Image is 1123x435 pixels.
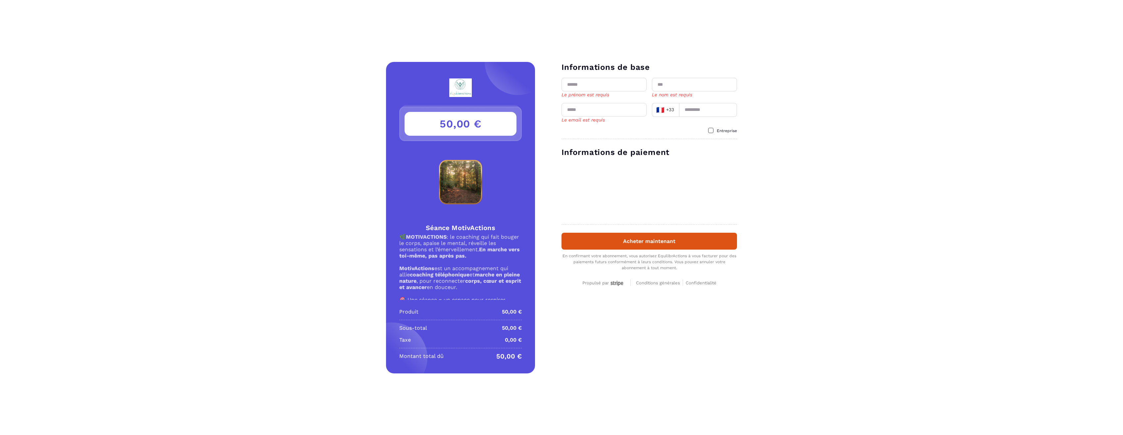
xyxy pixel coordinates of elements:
div: Search for option [652,103,679,117]
span: Le prénom est requis [561,92,609,97]
p: 🎯 Une séance = un espace pour respirer, réfléchir, libérer les tensions et faire un pas de plus v... [399,297,522,315]
h3: 50,00 € [405,112,516,136]
div: Propulsé par [582,280,625,286]
button: Acheter maintenant [561,233,737,250]
a: Conditions générales [636,279,683,286]
h4: Séance MotivActions [399,223,522,232]
img: logo [433,78,488,97]
span: 🇫🇷 [656,105,664,115]
span: Le email est requis [561,117,605,122]
p: est un accompagnement qui allie et , pour reconnecter en douceur. [399,265,522,290]
span: Confidentialité [686,280,716,285]
strong: MotivActions [399,265,434,271]
a: Confidentialité [686,279,716,286]
span: Le nom est requis [652,92,692,97]
h3: Informations de base [561,62,737,72]
p: 0,00 € [505,336,522,344]
p: 🌿 : le coaching qui fait bouger le corps, apaise le mental, réveille les sensations et l’émerveil... [399,234,522,259]
strong: marche en pleine nature [399,271,520,284]
a: Propulsé par [582,279,625,286]
p: Produit [399,308,418,316]
input: Search for option [676,105,677,115]
span: Entreprise [717,128,737,133]
strong: En marche vers toi-même, pas après pas. [399,246,520,259]
strong: MOTIVACTIONS [406,234,447,240]
strong: coaching téléphonique [410,271,469,278]
p: 50,00 € [502,324,522,332]
strong: corps, cœur et esprit et avancer [399,278,521,290]
div: En confirmant votre abonnement, vous autorisez EquilibrActions à vous facturer pour des paiements... [561,253,737,271]
p: 50,00 € [502,308,522,316]
img: Product Image [399,149,522,215]
h3: Informations de paiement [561,147,737,158]
span: Conditions générales [636,280,680,285]
iframe: Cadre de saisie sécurisé pour le paiement [560,162,738,218]
p: 50,00 € [496,352,522,360]
span: +33 [656,105,675,115]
